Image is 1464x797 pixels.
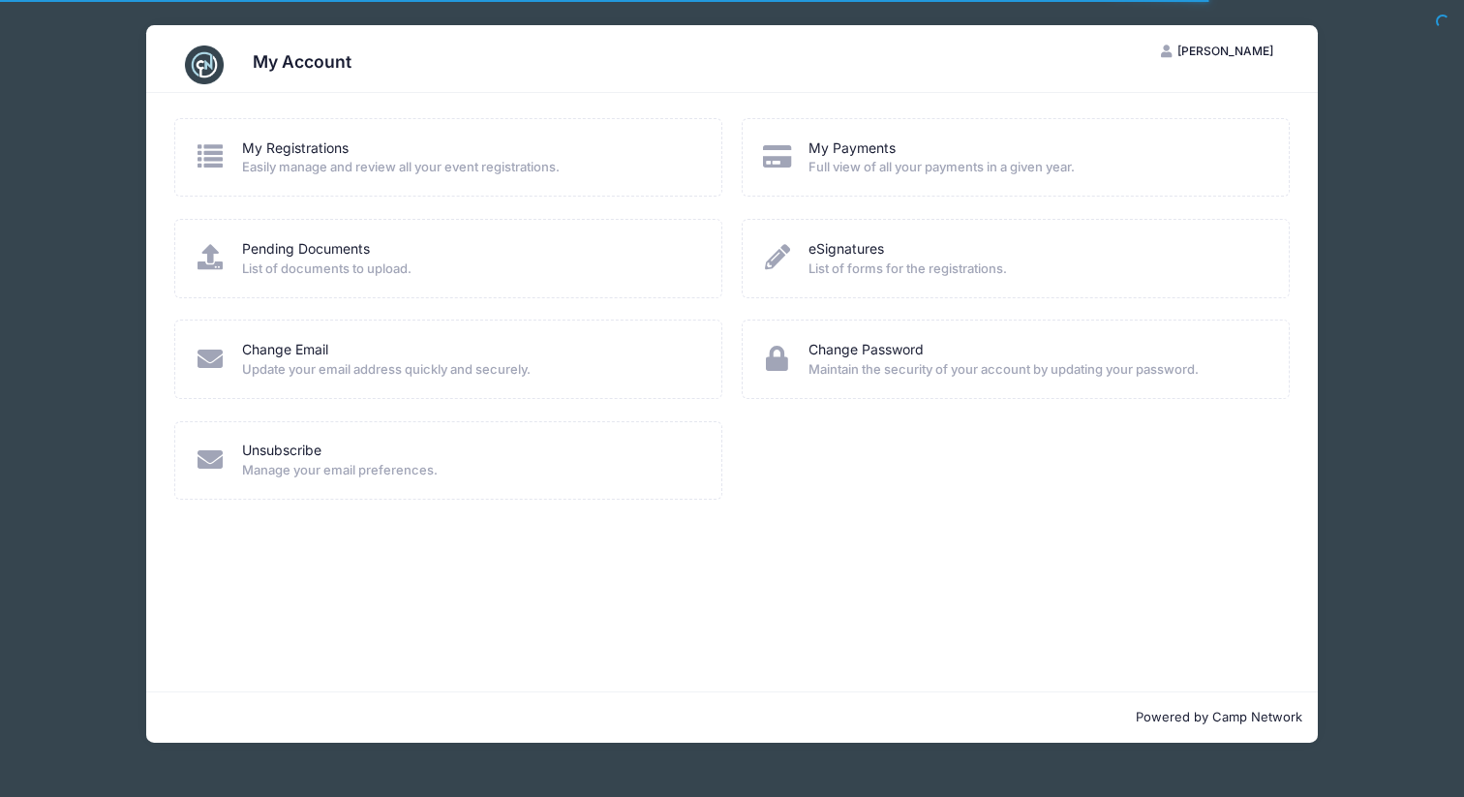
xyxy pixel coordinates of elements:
a: Change Password [808,340,924,360]
img: CampNetwork [185,46,224,84]
span: Easily manage and review all your event registrations. [242,158,697,177]
span: Full view of all your payments in a given year. [808,158,1264,177]
a: Unsubscribe [242,441,321,461]
span: Maintain the security of your account by updating your password. [808,360,1264,380]
a: My Registrations [242,138,349,159]
span: [PERSON_NAME] [1177,44,1273,58]
h3: My Account [253,51,351,72]
a: Change Email [242,340,328,360]
button: [PERSON_NAME] [1144,35,1290,68]
span: Manage your email preferences. [242,461,697,480]
a: Pending Documents [242,239,370,260]
span: Update your email address quickly and securely. [242,360,697,380]
span: List of documents to upload. [242,260,697,279]
span: List of forms for the registrations. [808,260,1264,279]
a: My Payments [808,138,896,159]
a: eSignatures [808,239,884,260]
p: Powered by Camp Network [162,708,1302,727]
